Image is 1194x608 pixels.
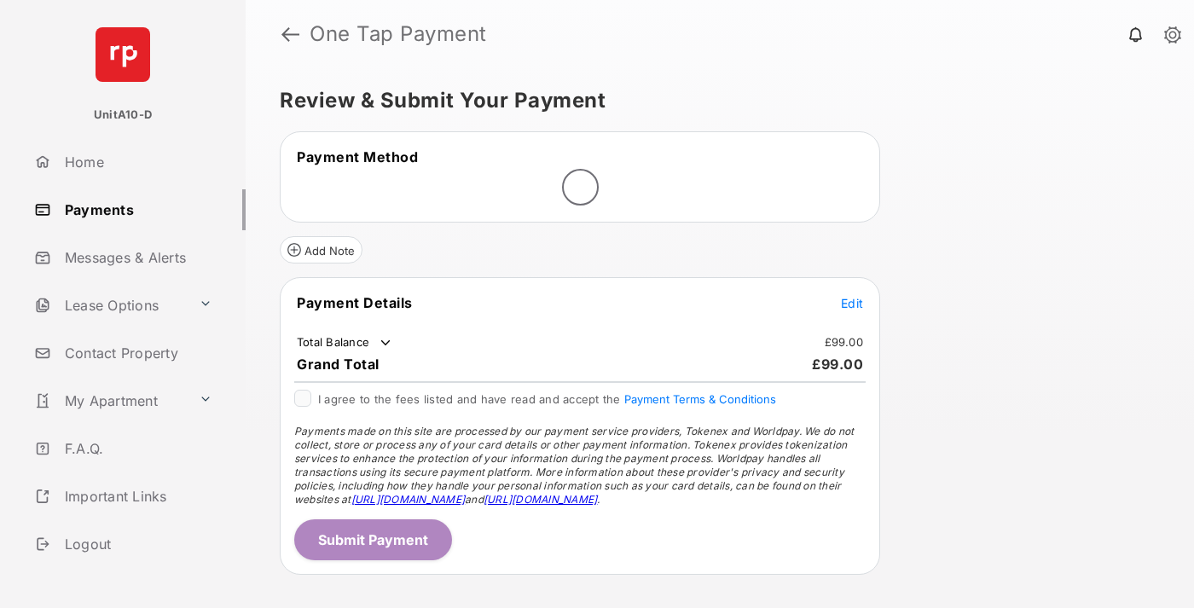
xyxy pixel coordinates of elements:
span: I agree to the fees listed and have read and accept the [318,392,776,406]
span: Grand Total [297,356,380,373]
button: Edit [841,294,863,311]
a: My Apartment [27,380,192,421]
span: Payment Details [297,294,413,311]
a: [URL][DOMAIN_NAME] [484,493,597,506]
p: UnitA10-D [94,107,152,124]
td: £99.00 [824,334,865,350]
button: I agree to the fees listed and have read and accept the [624,392,776,406]
a: Contact Property [27,333,246,373]
img: svg+xml;base64,PHN2ZyB4bWxucz0iaHR0cDovL3d3dy53My5vcmcvMjAwMC9zdmciIHdpZHRoPSI2NCIgaGVpZ2h0PSI2NC... [96,27,150,82]
span: £99.00 [812,356,863,373]
span: Edit [841,296,863,310]
a: Payments [27,189,246,230]
a: [URL][DOMAIN_NAME] [351,493,465,506]
a: F.A.Q. [27,428,246,469]
span: Payment Method [297,148,418,165]
a: Important Links [27,476,219,517]
button: Add Note [280,236,362,263]
a: Lease Options [27,285,192,326]
strong: One Tap Payment [310,24,487,44]
td: Total Balance [296,334,394,351]
h5: Review & Submit Your Payment [280,90,1146,111]
button: Submit Payment [294,519,452,560]
a: Home [27,142,246,182]
a: Messages & Alerts [27,237,246,278]
a: Logout [27,524,246,565]
span: Payments made on this site are processed by our payment service providers, Tokenex and Worldpay. ... [294,425,854,506]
